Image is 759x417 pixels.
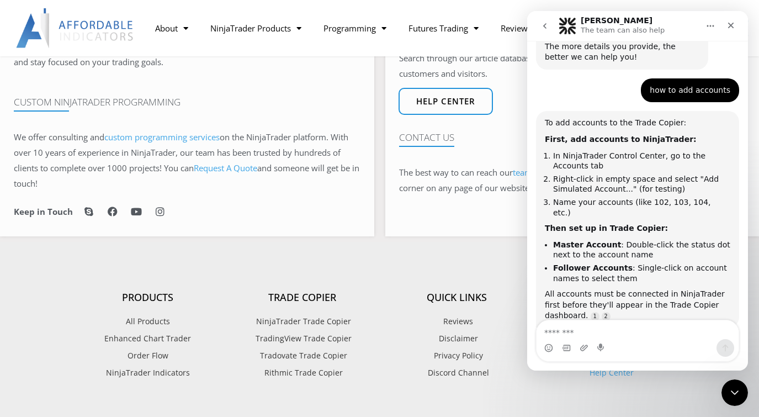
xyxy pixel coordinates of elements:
[399,51,746,82] p: Search through our article database for answers to most common questions from customers and visit...
[527,11,748,371] iframe: Intercom live chat
[721,379,748,406] iframe: Intercom live chat
[126,314,170,329] span: All Products
[416,97,475,105] span: Help center
[225,314,380,329] a: NinjaTrader Trade Copier
[440,314,473,329] span: Reviews
[399,165,746,196] p: The best way to can reach our is through the the help icon in the lower right-hand corner on any ...
[590,367,634,378] a: Help Center
[14,207,73,217] h6: Keep in Touch
[253,331,352,346] span: TradingView Trade Copier
[436,331,478,346] span: Disclaimer
[399,88,493,115] a: Help center
[380,331,534,346] a: Disclaimer
[399,132,746,143] h4: Contact Us
[106,366,190,380] span: NinjaTrader Indicators
[71,349,225,363] a: Order Flow
[262,366,343,380] span: Rithmic Trade Copier
[380,314,534,329] a: Reviews
[397,15,490,41] a: Futures Trading
[513,167,532,178] a: team
[16,8,135,48] img: LogoAI | Affordable Indicators – NinjaTrader
[225,292,380,304] h4: Trade Copier
[312,15,397,41] a: Programming
[194,162,257,173] a: Request A Quote
[490,15,543,41] a: Reviews
[144,15,199,41] a: About
[104,331,191,346] span: Enhanced Chart Trader
[380,292,534,304] h4: Quick Links
[431,349,483,363] span: Privacy Policy
[144,15,592,41] nav: Menu
[225,349,380,363] a: Tradovate Trade Copier
[104,131,220,142] a: custom programming services
[14,131,220,142] span: We offer consulting and
[71,292,225,304] h4: Products
[380,349,534,363] a: Privacy Policy
[380,366,534,380] a: Discord Channel
[71,314,225,329] a: All Products
[128,349,168,363] span: Order Flow
[225,331,380,346] a: TradingView Trade Copier
[71,366,225,380] a: NinjaTrader Indicators
[225,366,380,380] a: Rithmic Trade Copier
[199,15,312,41] a: NinjaTrader Products
[257,349,347,363] span: Tradovate Trade Copier
[425,366,489,380] span: Discord Channel
[253,314,351,329] span: NinjaTrader Trade Copier
[14,97,360,108] h4: Custom NinjaTrader Programming
[14,131,359,189] span: on the NinjaTrader platform. With over 10 years of experience in NinjaTrader, our team has been t...
[71,331,225,346] a: Enhanced Chart Trader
